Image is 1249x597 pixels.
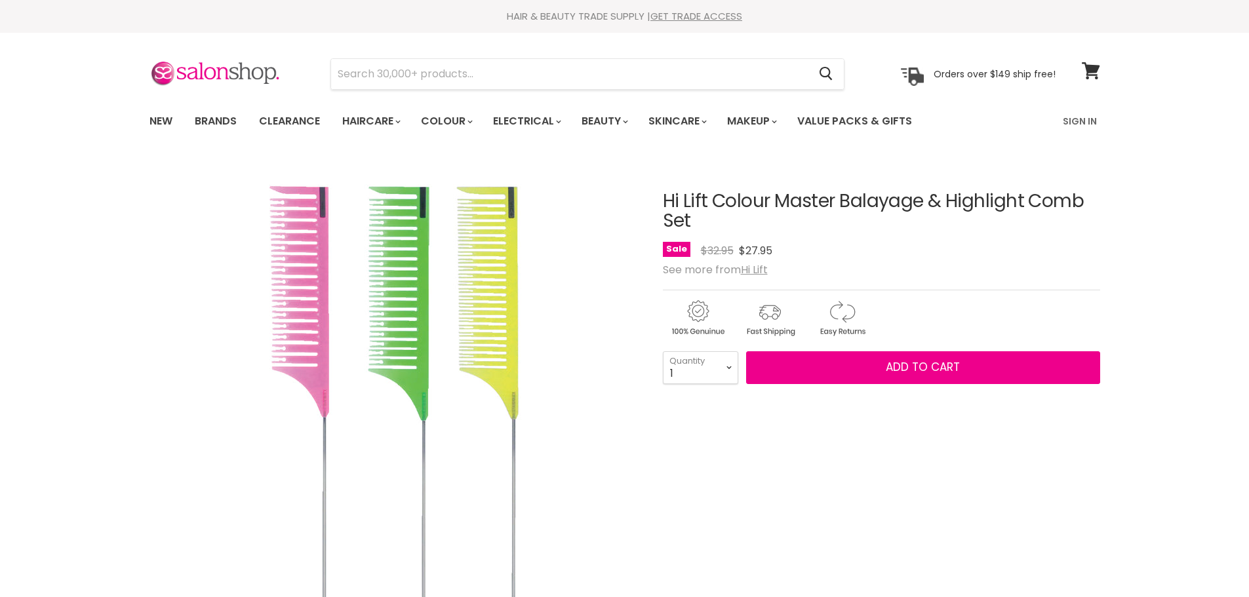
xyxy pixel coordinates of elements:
[809,59,844,89] button: Search
[249,107,330,135] a: Clearance
[663,191,1100,232] h1: Hi Lift Colour Master Balayage & Highlight Comb Set
[133,102,1117,140] nav: Main
[1055,107,1105,135] a: Sign In
[663,262,768,277] span: See more from
[807,298,877,338] img: returns.gif
[140,107,182,135] a: New
[663,298,732,338] img: genuine.gif
[886,359,960,375] span: Add to cart
[332,107,408,135] a: Haircare
[639,107,715,135] a: Skincare
[140,102,989,140] ul: Main menu
[663,242,690,257] span: Sale
[650,9,742,23] a: GET TRADE ACCESS
[739,243,772,258] span: $27.95
[133,10,1117,23] div: HAIR & BEAUTY TRADE SUPPLY |
[185,107,247,135] a: Brands
[572,107,636,135] a: Beauty
[331,59,809,89] input: Search
[735,298,804,338] img: shipping.gif
[787,107,922,135] a: Value Packs & Gifts
[934,67,1056,79] p: Orders over $149 ship free!
[746,351,1100,384] button: Add to cart
[701,243,734,258] span: $32.95
[717,107,785,135] a: Makeup
[663,351,738,384] select: Quantity
[741,262,768,277] a: Hi Lift
[483,107,569,135] a: Electrical
[411,107,481,135] a: Colour
[330,58,844,90] form: Product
